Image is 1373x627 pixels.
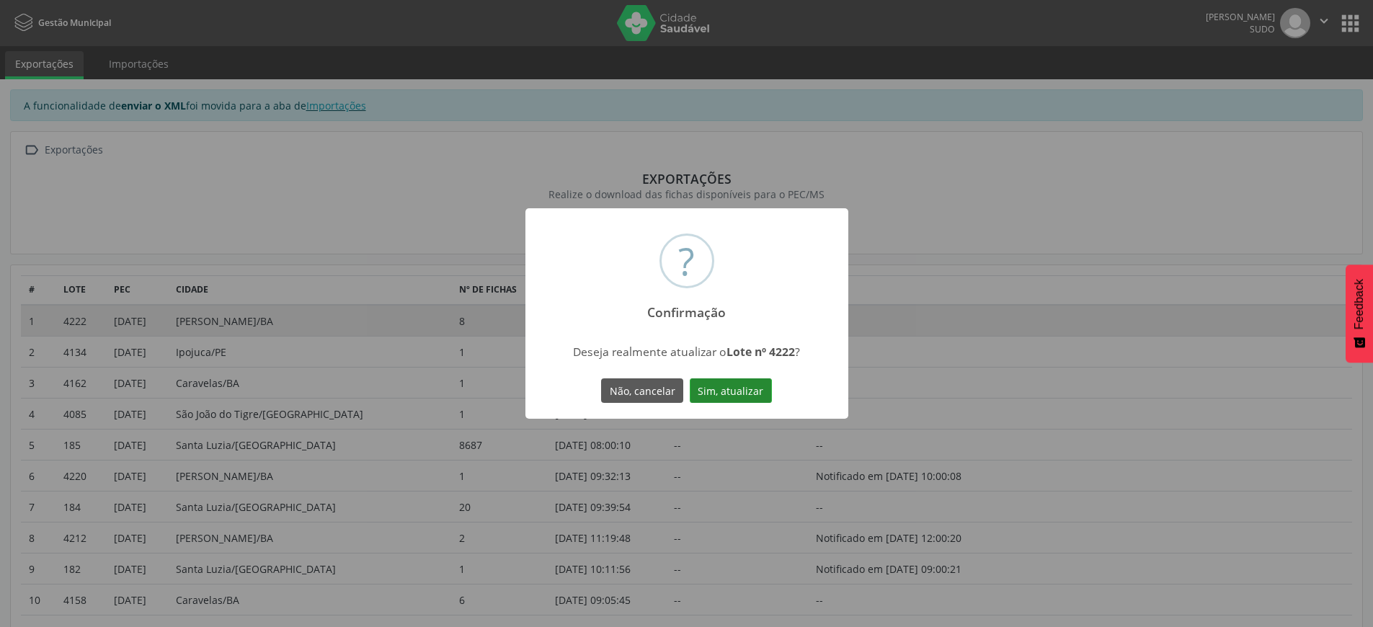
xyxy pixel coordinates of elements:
h2: Confirmação [635,295,739,320]
div: Deseja realmente atualizar o ? [559,344,814,360]
div: ? [678,236,695,286]
span: Feedback [1353,279,1366,329]
button: Sim, atualizar [690,378,772,403]
button: Não, cancelar [601,378,683,403]
button: Feedback - Mostrar pesquisa [1346,264,1373,363]
strong: Lote nº 4222 [727,344,795,360]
